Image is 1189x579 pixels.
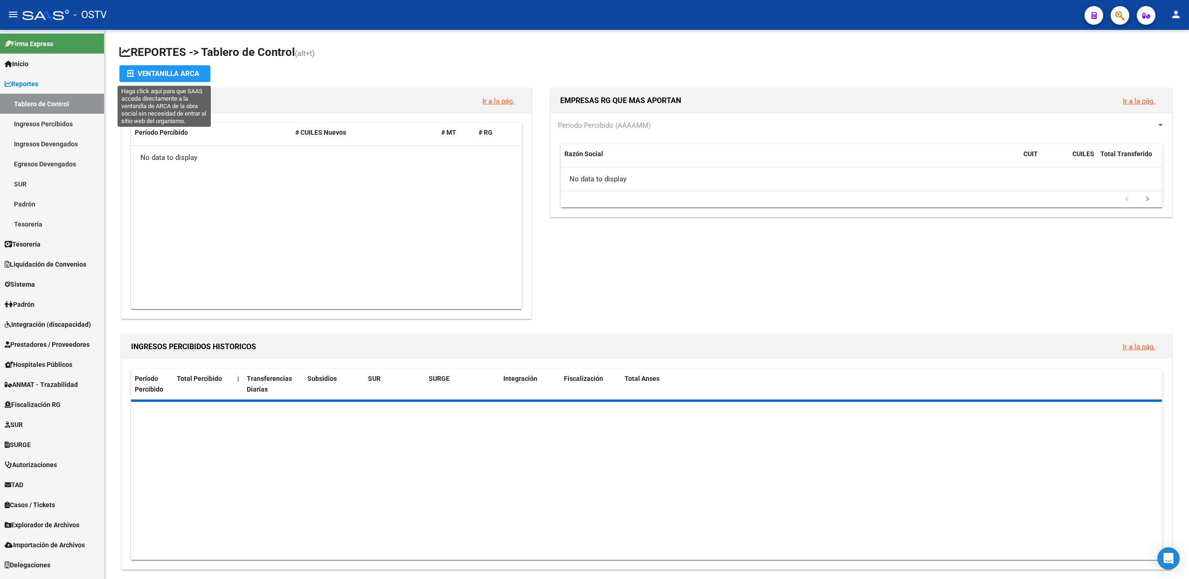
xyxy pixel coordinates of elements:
span: Transferencias Diarias [247,375,292,393]
span: SURGE [5,440,31,450]
span: # RG [479,129,493,136]
span: Sistema [5,279,35,289]
span: ANMAT - Trazabilidad [5,379,78,390]
span: SURGE [429,375,450,382]
span: INGRESOS PERCIBIDOS HISTORICOS [131,342,256,351]
span: SUR [368,375,381,382]
mat-icon: menu [7,9,19,20]
span: Padrón [5,299,35,310]
div: Open Intercom Messenger [1157,547,1180,570]
span: CUILES [1072,150,1094,158]
datatable-header-cell: Total Transferido [1097,144,1162,175]
span: Inicio [5,59,28,69]
span: Total Transferido [1100,150,1152,158]
span: Período Percibido (AAAAMM) [558,121,651,130]
span: Delegaciones [5,560,50,570]
span: TAD [5,480,23,490]
a: Ir a la pág. [1123,343,1155,351]
a: Ir a la pág. [482,97,515,105]
a: go to previous page [1118,194,1136,205]
datatable-header-cell: | [234,369,243,400]
datatable-header-cell: Subsidios [304,369,364,400]
span: NUEVOS APORTANTES [131,96,209,105]
div: No data to display [561,167,1162,191]
span: Integración (discapacidad) [5,319,91,330]
datatable-header-cell: Integración [500,369,560,400]
span: Tesorería [5,239,41,249]
span: Autorizaciones [5,460,57,470]
span: Total Percibido [177,375,222,382]
button: Ir a la pág. [1115,92,1162,110]
span: Período Percibido [135,375,163,393]
datatable-header-cell: # CUILES Nuevos [292,123,438,143]
span: # CUILES Nuevos [295,129,346,136]
span: - OSTV [74,5,107,25]
span: Razón Social [564,150,603,158]
a: Ir a la pág. [1123,97,1155,105]
a: go to next page [1139,194,1156,205]
span: Casos / Tickets [5,500,55,510]
div: Ventanilla ARCA [127,65,203,82]
datatable-header-cell: Período Percibido [131,369,173,400]
datatable-header-cell: SURGE [425,369,500,400]
button: Ir a la pág. [475,92,522,110]
datatable-header-cell: Fiscalización [560,369,621,400]
span: SUR [5,420,23,430]
span: Prestadores / Proveedores [5,339,90,350]
datatable-header-cell: Período Percibido [131,123,292,143]
span: Firma Express [5,39,53,49]
span: Fiscalización RG [5,400,61,410]
datatable-header-cell: CUIT [1020,144,1069,175]
span: EMPRESAS RG QUE MAS APORTAN [560,96,681,105]
span: Integración [503,375,537,382]
span: Subsidios [307,375,337,382]
span: (alt+t) [295,49,315,58]
div: No data to display [131,146,521,169]
span: Explorador de Archivos [5,520,79,530]
datatable-header-cell: SUR [364,369,425,400]
mat-icon: person [1170,9,1182,20]
datatable-header-cell: Razón Social [561,144,1020,175]
span: Período Percibido [135,129,188,136]
span: Hospitales Públicos [5,359,72,370]
datatable-header-cell: # MT [438,123,475,143]
datatable-header-cell: Transferencias Diarias [243,369,304,400]
datatable-header-cell: Total Anses [621,369,1153,400]
span: Importación de Archivos [5,540,85,550]
span: Total Anses [625,375,660,382]
h1: REPORTES -> Tablero de Control [119,45,1174,61]
button: Ventanilla ARCA [119,65,210,82]
datatable-header-cell: Total Percibido [173,369,234,400]
span: Reportes [5,79,38,89]
datatable-header-cell: # RG [475,123,512,143]
span: | [237,375,239,382]
button: Ir a la pág. [1115,338,1162,355]
span: # MT [441,129,456,136]
span: Fiscalización [564,375,603,382]
span: Liquidación de Convenios [5,259,86,269]
span: CUIT [1023,150,1038,158]
datatable-header-cell: CUILES [1069,144,1097,175]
